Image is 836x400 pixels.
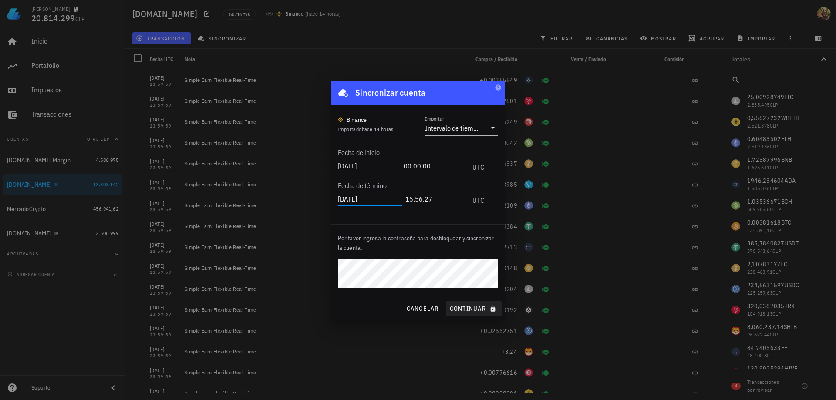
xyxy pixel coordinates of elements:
[362,126,394,132] span: hace 14 horas
[425,115,444,122] label: Importar
[338,117,343,122] img: 270.png
[338,148,380,157] label: Fecha de inicio
[355,86,426,100] div: Sincronizar cuenta
[338,159,400,173] input: 2025-10-02
[469,154,484,175] div: UTC
[449,305,498,313] span: continuar
[446,301,502,316] button: continuar
[338,192,402,206] input: 2025-10-02
[425,124,480,132] div: Intervalo de tiempo
[425,121,498,135] div: ImportarIntervalo de tiempo
[405,192,465,206] input: 01:23:38
[469,187,484,208] div: UTC
[338,233,498,252] p: Por favor ingresa la contraseña para desbloquear y sincronizar la cuenta.
[402,301,442,316] button: cancelar
[404,159,466,173] input: 01:23:38
[406,305,438,313] span: cancelar
[338,126,394,132] span: Importado
[338,181,387,190] label: Fecha de término
[347,115,367,124] div: Binance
